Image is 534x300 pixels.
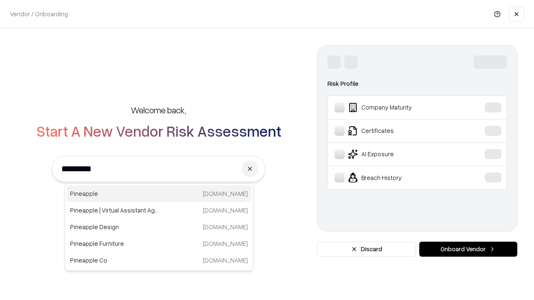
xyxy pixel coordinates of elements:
[335,172,459,182] div: Breach History
[70,222,159,231] p: Pineapple Design
[131,104,186,116] h5: Welcome back,
[335,126,459,136] div: Certificates
[203,222,248,231] p: [DOMAIN_NAME]
[70,206,159,215] p: Pineapple | Virtual Assistant Agency
[317,242,416,257] button: Discard
[335,149,459,159] div: AI Exposure
[70,239,159,248] p: Pineapple Furniture
[203,189,248,198] p: [DOMAIN_NAME]
[203,239,248,248] p: [DOMAIN_NAME]
[10,10,68,18] p: Vendor / Onboarding
[36,122,281,139] h2: Start A New Vendor Risk Assessment
[70,189,159,198] p: Pineapple
[70,256,159,265] p: Pineapple Co
[203,206,248,215] p: [DOMAIN_NAME]
[203,256,248,265] p: [DOMAIN_NAME]
[327,79,507,89] div: Risk Profile
[65,183,253,271] div: Suggestions
[419,242,517,257] button: Onboard Vendor
[335,102,459,112] div: Company Maturity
